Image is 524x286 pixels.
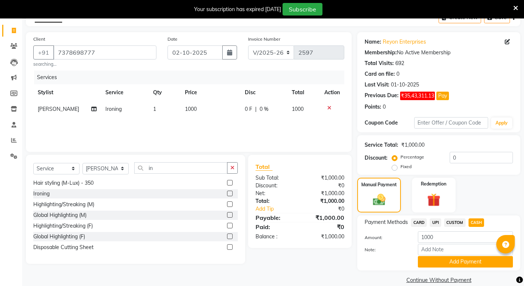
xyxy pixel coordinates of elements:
div: Ironing [33,190,50,198]
div: Discount: [250,182,300,190]
label: Note: [359,246,412,253]
th: Qty [149,84,180,101]
div: Balance : [250,233,300,241]
span: | [255,105,257,113]
span: 1000 [185,106,197,112]
div: Total Visits: [365,59,394,67]
button: Subscribe [283,3,322,16]
label: Invoice Number [248,36,280,42]
button: +91 [33,45,54,59]
div: Total: [250,197,300,205]
th: Action [320,84,344,101]
div: 0 [383,103,386,111]
div: Last Visit: [365,81,389,89]
span: Ironing [105,106,122,112]
div: Global Highlighting (M) [33,211,87,219]
div: Discount: [365,154,388,162]
span: CUSTOM [444,218,466,227]
div: ₹1,000.00 [401,141,425,149]
div: 692 [395,59,404,67]
label: Manual Payment [361,181,397,188]
th: Disc [240,84,287,101]
div: Net: [250,190,300,197]
small: searching... [33,61,156,68]
input: Add Note [418,244,513,255]
div: Name: [365,38,381,46]
div: Disposable Cutting Sheet [33,244,94,251]
img: _cash.svg [369,193,389,207]
input: Search by Name/Mobile/Email/Code [53,45,156,59]
button: Pay [436,92,449,100]
span: 1000 [292,106,304,112]
span: UPI [430,218,441,227]
img: _gift.svg [423,192,444,208]
a: Add Tip [250,205,308,213]
th: Total [287,84,320,101]
div: Global Highlighting (F) [33,233,85,241]
div: ₹1,000.00 [300,174,350,182]
div: Coupon Code [365,119,414,127]
a: Reyon Enterprises [383,38,426,46]
div: Paid: [250,222,300,231]
span: [PERSON_NAME] [38,106,79,112]
div: Hair styling (M-Lux) - 350 [33,179,94,187]
div: Service Total: [365,141,398,149]
div: 01-10-2025 [391,81,419,89]
span: 0 % [260,105,268,113]
span: 0 F [245,105,252,113]
div: Sub Total: [250,174,300,182]
input: Search or Scan [134,162,227,174]
span: Total [256,163,273,171]
label: Amount: [359,234,412,241]
div: ₹1,000.00 [300,213,350,222]
div: ₹0 [308,205,350,213]
th: Service [101,84,149,101]
label: Date [168,36,178,42]
div: ₹0 [300,222,350,231]
div: Highlighting/Streaking (M) [33,201,94,208]
label: Client [33,36,45,42]
th: Stylist [33,84,101,101]
span: CASH [469,218,484,227]
input: Enter Offer / Coupon Code [414,117,488,129]
div: Previous Due: [365,92,399,100]
div: Your subscription has expired [DATE] [194,6,281,13]
div: Highlighting/Streaking (F) [33,222,93,230]
button: Apply [491,118,512,129]
span: Payment Methods [365,218,408,226]
div: Card on file: [365,70,395,78]
span: 1 [153,106,156,112]
div: Services [34,71,350,84]
label: Percentage [400,154,424,160]
div: Payable: [250,213,300,222]
span: CARD [411,218,427,227]
a: Continue Without Payment [359,276,519,284]
input: Amount [418,231,513,243]
label: Fixed [400,163,412,170]
div: No Active Membership [365,49,513,57]
div: Membership: [365,49,397,57]
div: ₹1,000.00 [300,197,350,205]
div: ₹0 [300,182,350,190]
th: Price [180,84,240,101]
div: Points: [365,103,381,111]
div: ₹1,000.00 [300,190,350,197]
div: 0 [396,70,399,78]
span: ₹35,43,311.13 [400,92,435,100]
div: ₹1,000.00 [300,233,350,241]
button: Add Payment [418,256,513,268]
label: Redemption [421,181,446,187]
